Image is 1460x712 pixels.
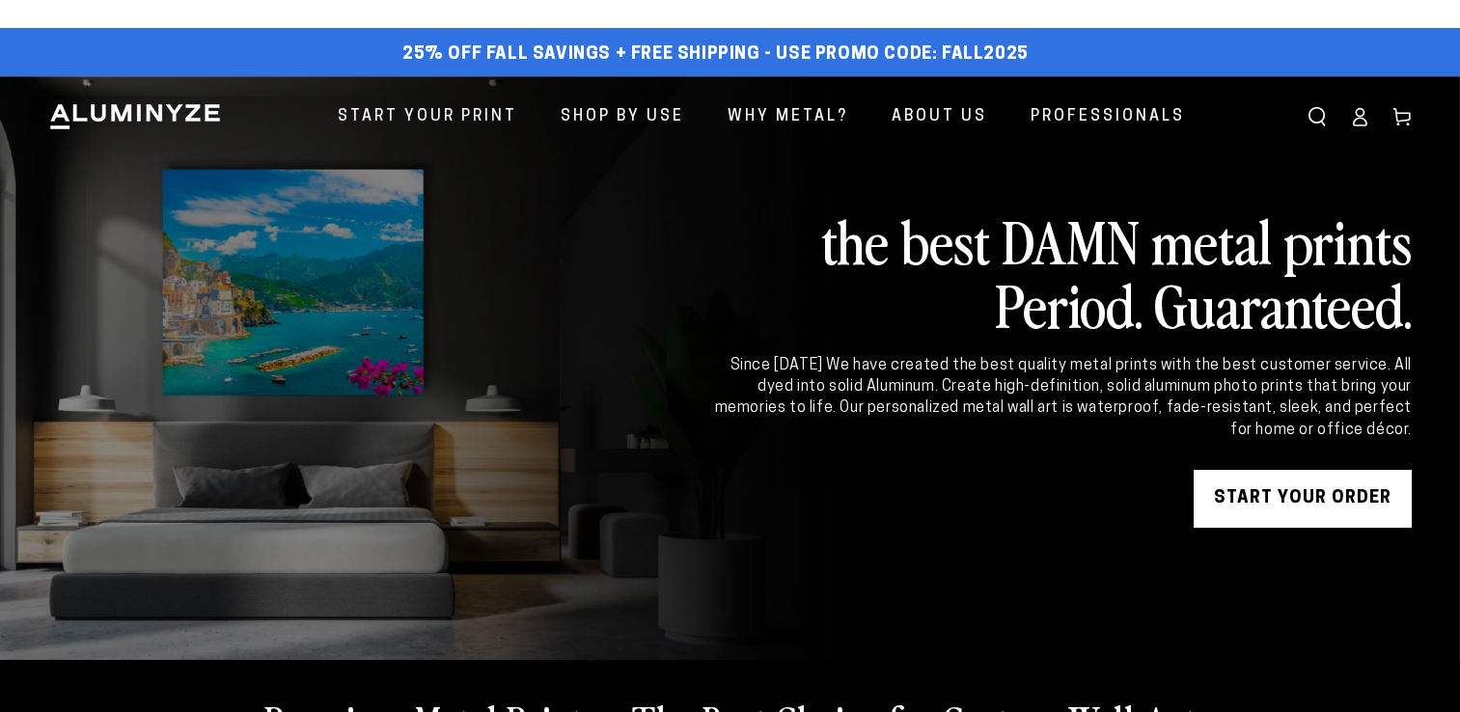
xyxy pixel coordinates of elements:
span: Why Metal? [728,103,848,131]
div: Since [DATE] We have created the best quality metal prints with the best customer service. All dy... [711,355,1412,442]
a: Professionals [1016,92,1199,143]
span: Professionals [1031,103,1185,131]
span: Shop By Use [561,103,684,131]
img: Aluminyze [48,102,222,131]
span: About Us [892,103,987,131]
summary: Search our site [1296,96,1338,138]
a: Shop By Use [546,92,699,143]
a: Start Your Print [323,92,532,143]
h2: the best DAMN metal prints Period. Guaranteed. [711,208,1412,336]
a: START YOUR Order [1194,470,1412,528]
a: About Us [877,92,1002,143]
span: Start Your Print [338,103,517,131]
a: Why Metal? [713,92,863,143]
span: 25% off FALL Savings + Free Shipping - Use Promo Code: FALL2025 [402,44,1029,66]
